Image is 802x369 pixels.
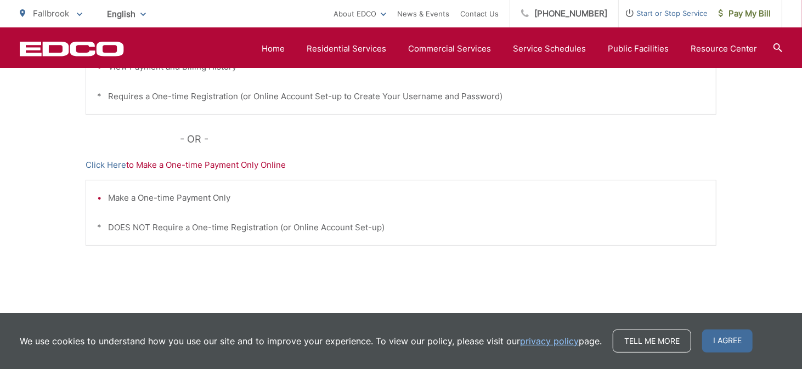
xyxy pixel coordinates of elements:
[702,330,753,353] span: I agree
[86,158,716,172] p: to Make a One-time Payment Only Online
[608,42,669,55] a: Public Facilities
[180,131,717,147] p: - OR -
[86,158,126,172] a: Click Here
[20,334,602,348] p: We use cookies to understand how you use our site and to improve your experience. To view our pol...
[460,7,499,20] a: Contact Us
[513,42,586,55] a: Service Schedules
[33,8,69,19] span: Fallbrook
[520,334,579,348] a: privacy policy
[262,42,285,55] a: Home
[97,90,705,103] p: * Requires a One-time Registration (or Online Account Set-up to Create Your Username and Password)
[20,41,124,56] a: EDCD logo. Return to the homepage.
[397,7,449,20] a: News & Events
[99,4,154,24] span: English
[613,330,691,353] a: Tell me more
[691,42,757,55] a: Resource Center
[108,191,705,205] li: Make a One-time Payment Only
[719,7,771,20] span: Pay My Bill
[334,7,386,20] a: About EDCO
[97,221,705,234] p: * DOES NOT Require a One-time Registration (or Online Account Set-up)
[408,42,491,55] a: Commercial Services
[307,42,386,55] a: Residential Services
